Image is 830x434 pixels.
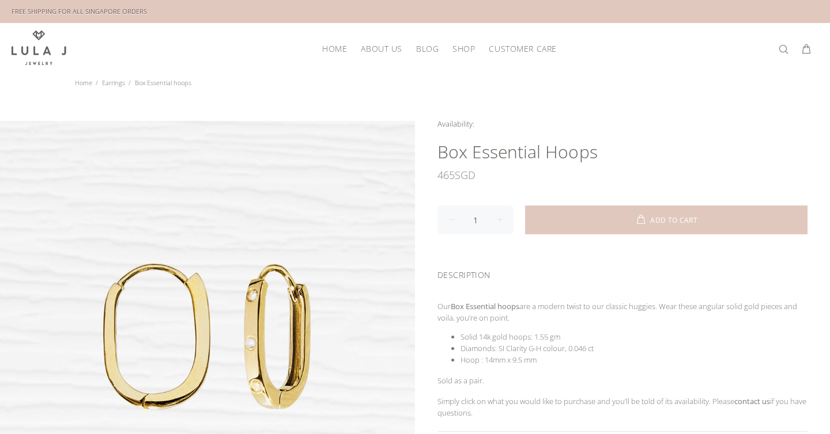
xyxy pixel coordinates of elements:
[102,78,125,87] a: Earrings
[461,342,808,354] li: Diamonds: SI Clarity G-H colour, 0.046 ct
[437,163,808,186] div: SGD
[409,40,446,58] a: BLOG
[354,40,409,58] a: ABOUT US
[525,205,808,234] button: ADD TO CART
[482,40,556,58] a: CUSTOMER CARE
[489,44,556,53] span: CUSTOMER CARE
[650,217,697,224] span: ADD TO CART
[322,44,347,53] span: HOME
[437,163,455,186] span: 465
[12,5,147,18] div: FREE SHIPPING FOR ALL SINGAPORE ORDERS
[437,255,808,291] div: DESCRIPTION
[446,40,482,58] a: SHOP
[437,300,808,323] p: Our are a modern twist to our classic huggies. Wear these angular solid gold pieces and voila, yo...
[437,375,808,386] p: Sold as a pair.
[135,78,191,87] span: Box Essential hoops
[75,78,92,87] a: Home
[416,44,439,53] span: BLOG
[734,396,770,406] a: contact us
[451,301,519,311] strong: Box Essential hoops
[315,40,354,58] a: HOME
[437,140,808,163] h1: Box Essential hoops
[437,395,808,418] p: Simply click on what you would like to purchase and you’ll be told of its availability. Please if...
[461,354,808,366] li: Hoop : 14mm x 9.5 mm
[361,44,402,53] span: ABOUT US
[437,119,474,129] span: Availability:
[461,331,808,342] li: Solid 14k gold hoops: 1.55 gm
[452,44,475,53] span: SHOP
